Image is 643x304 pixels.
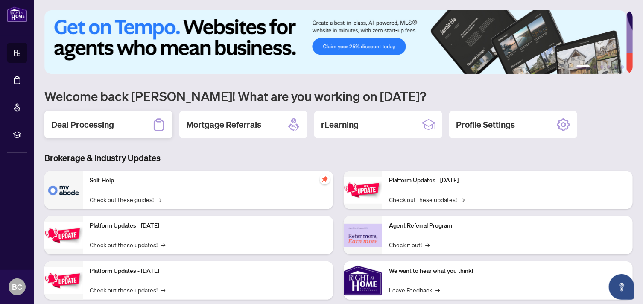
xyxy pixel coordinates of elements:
span: → [161,285,165,295]
h2: Profile Settings [456,119,515,131]
span: → [161,240,165,249]
img: Self-Help [44,171,83,209]
h2: rLearning [321,119,359,131]
img: Platform Updates - June 23, 2025 [344,177,382,204]
h1: Welcome back [PERSON_NAME]! What are you working on [DATE]? [44,88,633,104]
h2: Mortgage Referrals [186,119,261,131]
span: → [157,195,161,204]
p: We want to hear what you think! [389,266,626,276]
span: → [425,240,430,249]
button: 4 [607,65,611,69]
a: Check out these guides!→ [90,195,161,204]
button: Open asap [609,274,634,300]
h3: Brokerage & Industry Updates [44,152,633,164]
span: → [435,285,440,295]
h2: Deal Processing [51,119,114,131]
a: Check out these updates!→ [90,240,165,249]
img: Slide 0 [44,10,626,74]
p: Agent Referral Program [389,221,626,231]
span: pushpin [320,174,330,184]
p: Platform Updates - [DATE] [90,266,327,276]
p: Platform Updates - [DATE] [389,176,626,185]
img: Platform Updates - July 21, 2025 [44,267,83,294]
a: Check out these updates!→ [90,285,165,295]
button: 6 [621,65,624,69]
img: logo [7,6,27,22]
button: 3 [600,65,604,69]
a: Check out these updates!→ [389,195,465,204]
button: 5 [614,65,617,69]
span: → [460,195,465,204]
img: We want to hear what you think! [344,261,382,300]
a: Check it out!→ [389,240,430,249]
a: Leave Feedback→ [389,285,440,295]
p: Self-Help [90,176,327,185]
button: 2 [593,65,597,69]
img: Agent Referral Program [344,224,382,247]
p: Platform Updates - [DATE] [90,221,327,231]
button: 1 [576,65,590,69]
span: BC [12,281,22,293]
img: Platform Updates - September 16, 2025 [44,222,83,249]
